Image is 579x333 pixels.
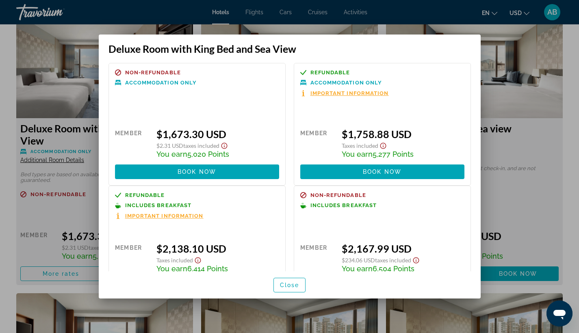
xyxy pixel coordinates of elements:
[156,264,187,273] span: You earn
[125,213,204,218] span: Important Information
[373,264,414,273] span: 6,504 Points
[375,257,411,264] span: Taxes included
[125,80,197,85] span: Accommodation Only
[310,70,350,75] span: Refundable
[219,140,229,149] button: Show Taxes and Fees disclaimer
[115,164,279,179] button: Book now
[108,43,471,55] h3: Deluxe Room with King Bed and Sea View
[310,80,382,85] span: Accommodation Only
[156,142,183,149] span: $2.31 USD
[373,150,414,158] span: 5,277 Points
[300,90,389,97] button: Important Information
[310,91,389,96] span: Important Information
[115,242,150,273] div: Member
[546,301,572,327] iframe: Button to launch messaging window
[125,70,181,75] span: Non-refundable
[280,282,299,288] span: Close
[310,192,366,198] span: Non-refundable
[115,212,204,219] button: Important Information
[411,255,421,264] button: Show Taxes and Fees disclaimer
[183,142,219,149] span: Taxes included
[178,169,216,175] span: Book now
[156,257,193,264] span: Taxes included
[378,140,388,149] button: Show Taxes and Fees disclaimer
[300,242,336,273] div: Member
[342,128,464,140] div: $1,758.88 USD
[342,150,373,158] span: You earn
[342,142,378,149] span: Taxes included
[125,192,165,198] span: Refundable
[125,203,192,208] span: Includes Breakfast
[342,264,373,273] span: You earn
[115,192,279,198] a: Refundable
[300,69,464,76] a: Refundable
[156,242,279,255] div: $2,138.10 USD
[193,255,203,264] button: Show Taxes and Fees disclaimer
[273,278,306,292] button: Close
[363,169,401,175] span: Book now
[187,264,228,273] span: 6,414 Points
[115,128,150,158] div: Member
[342,242,464,255] div: $2,167.99 USD
[300,128,336,158] div: Member
[156,128,279,140] div: $1,673.30 USD
[300,164,464,179] button: Book now
[187,150,229,158] span: 5,020 Points
[342,257,375,264] span: $234.06 USD
[156,150,187,158] span: You earn
[310,203,377,208] span: Includes Breakfast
